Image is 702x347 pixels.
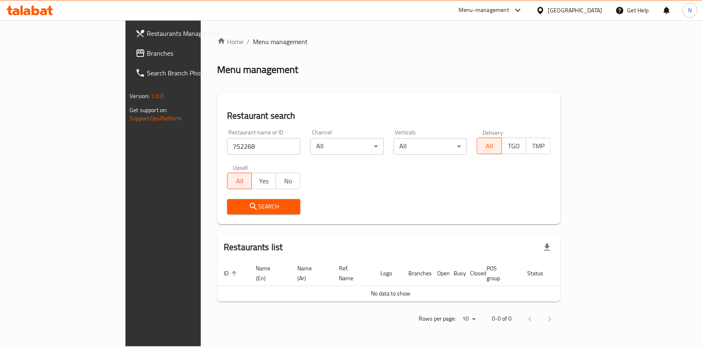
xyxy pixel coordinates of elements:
[279,175,297,187] span: No
[501,138,526,154] button: TGO
[129,43,243,63] a: Branches
[529,140,547,152] span: TMP
[459,313,479,325] div: Rows per page:
[217,261,592,302] table: enhanced table
[276,173,300,189] button: No
[247,37,250,47] li: /
[527,268,554,278] span: Status
[505,140,523,152] span: TGO
[419,314,456,324] p: Rows per page:
[537,237,557,257] div: Export file
[231,175,248,187] span: All
[217,63,298,76] h2: Menu management
[130,91,150,101] span: Version:
[459,5,509,15] div: Menu-management
[129,63,243,83] a: Search Branch Phone
[253,37,308,47] span: Menu management
[251,173,276,189] button: Yes
[217,37,560,47] nav: breadcrumb
[147,68,236,78] span: Search Branch Phone
[129,23,243,43] a: Restaurants Management
[227,173,252,189] button: All
[227,199,301,214] button: Search
[492,314,512,324] p: 0-0 of 0
[233,164,248,170] label: Upsell
[463,261,480,286] th: Closed
[255,175,273,187] span: Yes
[227,110,550,122] h2: Restaurant search
[402,261,431,286] th: Branches
[339,263,364,283] span: Ref. Name
[477,138,501,154] button: All
[548,6,602,15] div: [GEOGRAPHIC_DATA]
[431,261,447,286] th: Open
[130,113,182,124] a: Support.OpsPlatform
[688,6,691,15] span: N
[297,263,322,283] span: Name (Ar)
[487,263,511,283] span: POS group
[256,263,281,283] span: Name (En)
[447,261,463,286] th: Busy
[371,288,410,299] span: No data to show
[480,140,498,152] span: All
[147,28,236,38] span: Restaurants Management
[482,129,503,135] label: Delivery
[526,138,550,154] button: TMP
[234,202,294,212] span: Search
[224,241,283,253] h2: Restaurants list
[151,91,164,101] span: 1.0.0
[147,48,236,58] span: Branches
[224,268,239,278] span: ID
[130,105,167,115] span: Get support on:
[227,138,301,155] input: Search for restaurant name or ID..
[374,261,402,286] th: Logo
[310,138,384,155] div: All
[394,138,467,155] div: All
